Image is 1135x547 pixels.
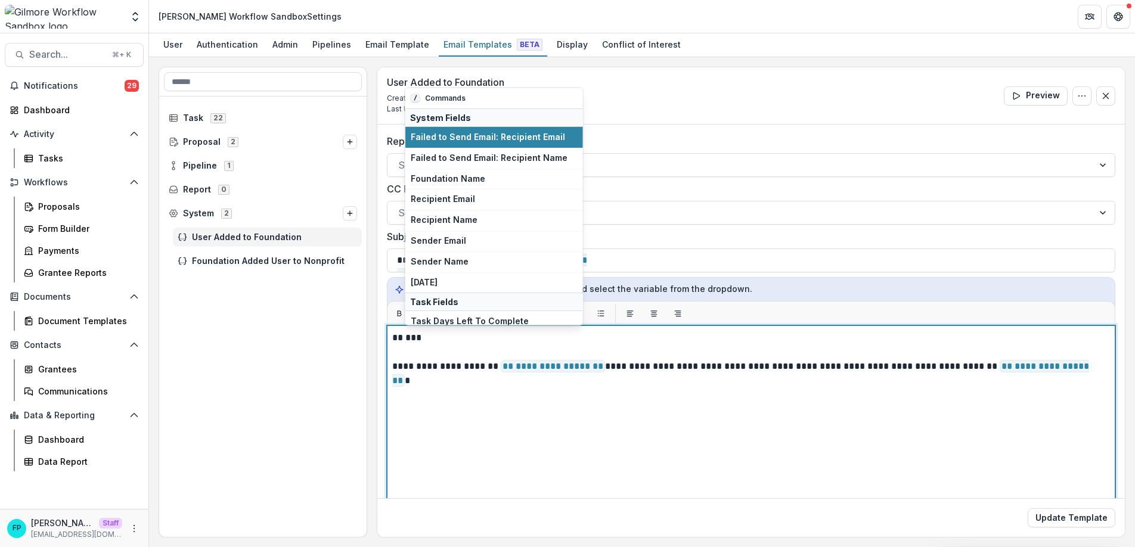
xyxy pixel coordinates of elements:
div: Display [552,36,593,53]
button: Bold [390,304,409,323]
span: Failed to Send Email: Recipient Email [411,132,578,142]
button: Failed to Send Email: Recipient Email [405,127,583,148]
a: Form Builder [19,219,144,238]
a: Payments [19,241,144,260]
span: Workflows [24,178,125,188]
span: System [183,209,214,219]
button: Sender Name [405,251,583,272]
button: Options [343,135,357,149]
div: Admin [268,36,303,53]
button: Foundation Name [405,168,583,189]
kbd: / [410,94,420,103]
span: Sender Name [411,256,578,266]
div: Communications [38,385,134,397]
nav: breadcrumb [154,8,346,25]
span: Recipient Email [411,194,578,204]
button: Update Template [1028,508,1115,527]
a: Email Template [361,33,434,57]
a: Admin [268,33,303,57]
button: Open Data & Reporting [5,406,144,425]
button: More [127,521,141,536]
button: Partners [1078,5,1102,29]
div: User Added to Foundation [173,228,362,247]
div: Proposals [38,200,134,213]
div: Dashboard [38,433,134,446]
span: 22 [210,113,226,123]
span: Task Days Left To Complete [411,316,578,327]
div: Proposal2Options [164,132,362,151]
a: Authentication [192,33,263,57]
span: Contacts [24,340,125,350]
div: Dashboard [24,104,134,116]
div: Fanny Pinoul [13,524,21,532]
a: Communications [19,381,144,401]
button: Open Activity [5,125,144,144]
a: Dashboard [5,100,144,120]
button: Search... [5,43,144,67]
a: Document Templates [19,311,144,331]
div: Grantees [38,363,134,375]
span: 0 [218,185,230,194]
span: [DATE] [411,277,578,287]
button: Align right [668,304,687,323]
a: Dashboard [19,430,144,449]
button: Open Documents [5,287,144,306]
button: Notifications29 [5,76,144,95]
div: Grantee Reports [38,266,134,279]
button: List [591,304,610,323]
p: Created - [DATE] 3:32 PM [387,93,504,104]
div: User [159,36,187,53]
span: Task [183,113,203,123]
span: User Added to Foundation [192,232,357,243]
span: Proposal [183,137,221,147]
div: Form Builder [38,222,134,235]
p: Commands [425,93,466,104]
img: Gilmore Workflow Sandbox logo [5,5,122,29]
div: ⌘ + K [110,48,134,61]
p: [PERSON_NAME] [31,517,94,529]
a: Tasks [19,148,144,168]
div: Task Fields [405,293,583,311]
button: Get Help [1106,5,1130,29]
span: Failed to Send Email: Recipient Name [411,153,578,163]
span: Activity [24,129,125,139]
div: Payments [38,244,134,257]
p: Staff [99,518,122,529]
p: To access system variables, type and select the variable from the dropdown. [395,282,1108,296]
div: System2Options [164,204,362,223]
div: Conflict of Interest [597,36,686,53]
a: Email Templates Beta [439,33,547,57]
div: Report0 [164,180,362,199]
span: Beta [517,39,542,51]
div: Email Template [361,36,434,53]
div: System Fields [405,108,583,127]
h3: User Added to Foundation [387,77,504,88]
a: Pipelines [308,33,356,57]
span: 2 [228,137,238,147]
label: Subject [387,229,1108,244]
span: 2 [221,209,232,218]
div: Authentication [192,36,263,53]
a: Grantees [19,359,144,379]
label: CC Recipients [387,182,1108,196]
button: Recipient Name [405,210,583,231]
span: 29 [125,80,139,92]
span: Foundation Name [411,173,578,184]
span: Documents [24,292,125,302]
div: Email Templates [439,36,547,53]
span: Sender Email [411,235,578,245]
a: Data Report [19,452,144,471]
span: Report [183,185,211,195]
p: Last Updated - [DATE] 3:32 PM [387,104,504,114]
div: Pipelines [308,36,356,53]
button: [DATE] [405,272,583,293]
button: Open Workflows [5,173,144,192]
a: Conflict of Interest [597,33,686,57]
a: Display [552,33,593,57]
button: Options [343,206,357,220]
span: Pipeline [183,161,217,171]
span: Notifications [24,81,125,91]
button: Failed to Send Email: Recipient Name [405,147,583,168]
div: [PERSON_NAME] Workflow Sandbox Settings [159,10,342,23]
button: Open Contacts [5,335,144,355]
